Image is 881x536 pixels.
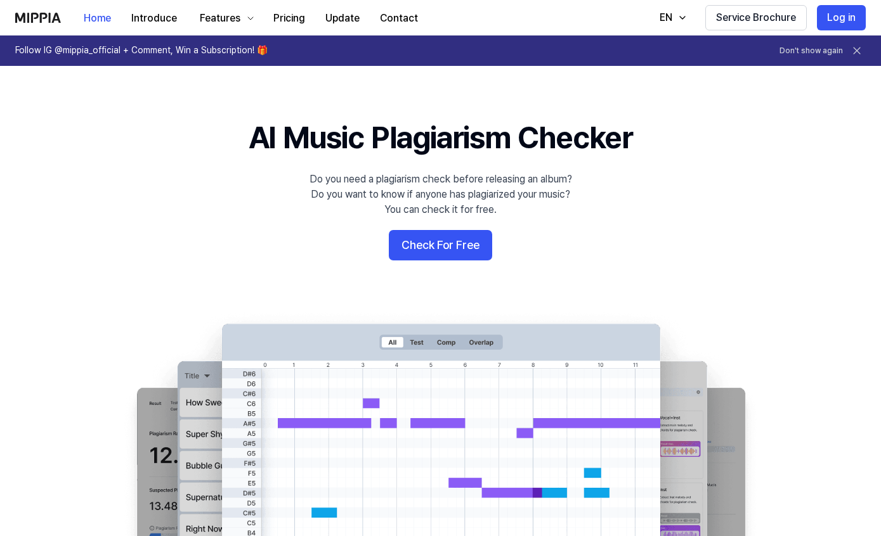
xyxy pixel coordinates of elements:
[249,117,632,159] h1: AI Music Plagiarism Checker
[657,10,675,25] div: EN
[780,46,843,56] button: Don't show again
[817,5,866,30] button: Log in
[310,172,572,217] div: Do you need a plagiarism check before releasing an album? Do you want to know if anyone has plagi...
[370,6,428,31] button: Contact
[74,6,121,31] button: Home
[187,6,263,31] button: Features
[315,6,370,31] button: Update
[315,1,370,35] a: Update
[389,230,492,260] button: Check For Free
[197,11,243,26] div: Features
[74,1,121,35] a: Home
[121,6,187,31] button: Introduce
[263,6,315,31] button: Pricing
[705,5,807,30] button: Service Brochure
[15,44,268,57] h1: Follow IG @mippia_official + Comment, Win a Subscription! 🎁
[15,13,61,23] img: logo
[647,5,695,30] button: EN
